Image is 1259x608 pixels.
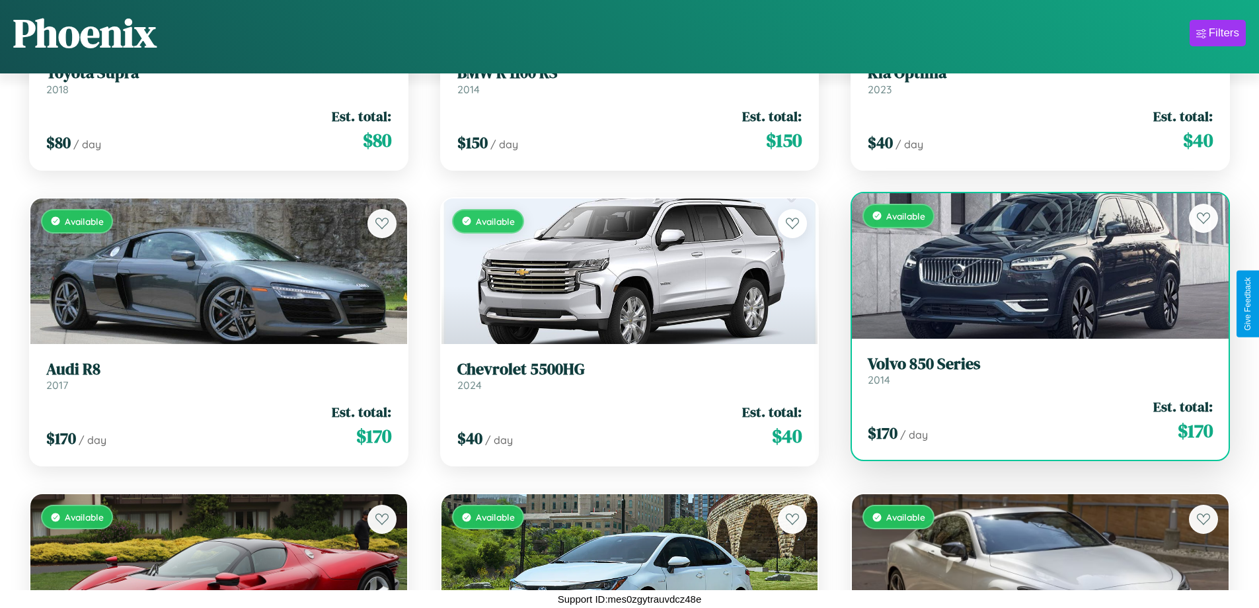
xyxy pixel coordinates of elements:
span: $ 40 [1183,127,1213,153]
span: 2017 [46,378,68,392]
span: $ 170 [46,427,76,449]
h3: Chevrolet 5500HG [457,360,802,379]
span: $ 170 [1178,417,1213,444]
span: 2014 [457,83,480,96]
span: $ 170 [356,423,391,449]
div: Filters [1209,26,1239,40]
span: / day [900,428,928,441]
span: $ 150 [457,132,488,153]
a: Toyota Supra2018 [46,64,391,96]
span: $ 40 [868,132,893,153]
a: Kia Optima2023 [868,64,1213,96]
a: Audi R82017 [46,360,391,392]
a: Volvo 850 Series2014 [868,355,1213,387]
span: Available [65,511,104,523]
span: / day [73,138,101,151]
span: Est. total: [332,402,391,421]
span: Est. total: [1153,107,1213,126]
span: Est. total: [742,107,802,126]
span: $ 170 [868,422,897,444]
span: Available [65,216,104,227]
span: $ 80 [46,132,71,153]
span: $ 80 [363,127,391,153]
span: $ 40 [457,427,482,449]
span: Available [886,511,925,523]
span: 2023 [868,83,892,96]
h3: Volvo 850 Series [868,355,1213,374]
span: / day [490,138,518,151]
h3: Toyota Supra [46,64,391,83]
a: Chevrolet 5500HG2024 [457,360,802,392]
p: Support ID: mes0zgytrauvdcz48e [558,590,702,608]
span: / day [79,433,106,447]
span: Available [886,210,925,222]
span: Est. total: [332,107,391,126]
h3: BMW R 1100 RS [457,64,802,83]
span: $ 150 [766,127,802,153]
span: Est. total: [742,402,802,421]
h3: Kia Optima [868,64,1213,83]
span: 2018 [46,83,69,96]
span: / day [896,138,923,151]
button: Filters [1190,20,1246,46]
div: Give Feedback [1243,277,1252,331]
span: Available [476,216,515,227]
span: $ 40 [772,423,802,449]
span: Available [476,511,515,523]
span: / day [485,433,513,447]
span: Est. total: [1153,397,1213,416]
span: 2014 [868,373,890,386]
a: BMW R 1100 RS2014 [457,64,802,96]
h1: Phoenix [13,6,157,60]
h3: Audi R8 [46,360,391,379]
span: 2024 [457,378,482,392]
